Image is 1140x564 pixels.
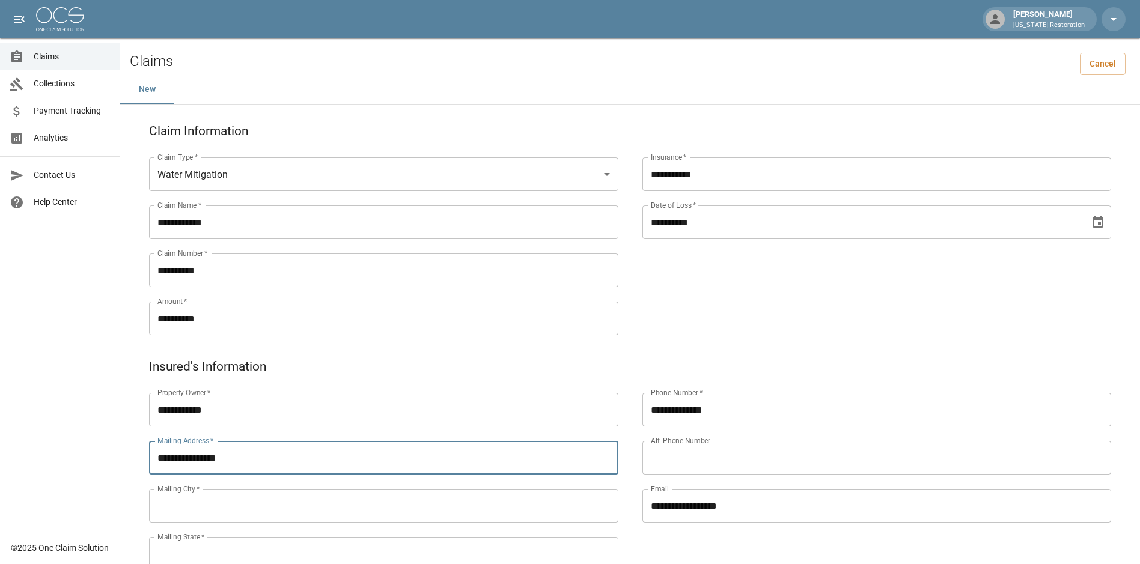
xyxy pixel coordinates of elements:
div: dynamic tabs [120,75,1140,104]
span: Contact Us [34,169,110,181]
div: Water Mitigation [149,157,618,191]
label: Alt. Phone Number [651,435,710,446]
span: Help Center [34,196,110,208]
label: Claim Type [157,152,198,162]
button: open drawer [7,7,31,31]
label: Phone Number [651,387,703,398]
label: Claim Name [157,200,201,210]
label: Mailing City [157,484,200,494]
label: Mailing Address [157,435,213,446]
div: © 2025 One Claim Solution [11,542,109,554]
span: Claims [34,50,110,63]
p: [US_STATE] Restoration [1013,20,1085,31]
label: Mailing State [157,532,204,542]
label: Property Owner [157,387,211,398]
a: Cancel [1080,53,1126,75]
label: Insurance [651,152,686,162]
span: Collections [34,77,110,90]
label: Date of Loss [651,200,696,210]
h2: Claims [130,53,173,70]
label: Claim Number [157,248,207,258]
span: Payment Tracking [34,105,110,117]
div: [PERSON_NAME] [1008,8,1090,30]
label: Email [651,484,669,494]
button: New [120,75,174,104]
img: ocs-logo-white-transparent.png [36,7,84,31]
label: Amount [157,296,187,306]
button: Choose date, selected date is Aug 2, 2025 [1086,210,1110,234]
span: Analytics [34,132,110,144]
